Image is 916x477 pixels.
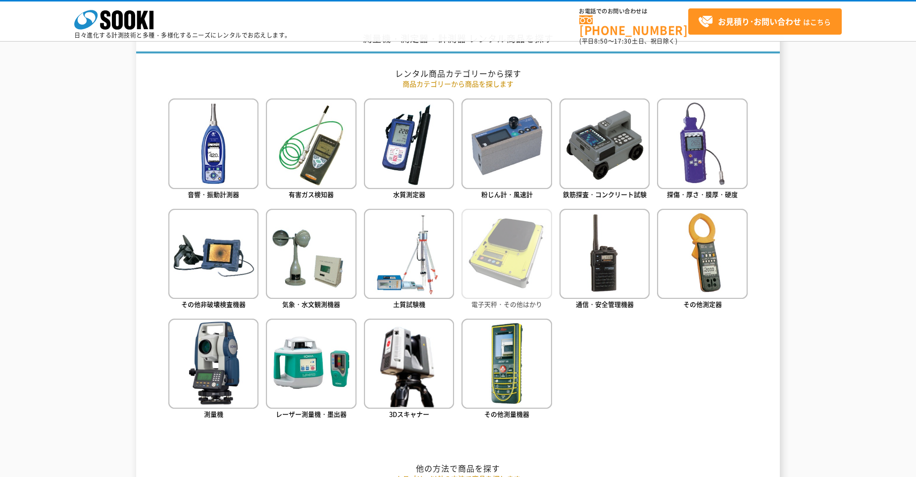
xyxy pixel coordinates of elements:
[364,209,454,311] a: 土質試験機
[563,190,647,199] span: 鉄筋探査・コンクリート試験
[560,98,650,189] img: 鉄筋探査・コンクリート試験
[364,209,454,299] img: 土質試験機
[168,79,748,89] p: 商品カテゴリーから商品を探します
[461,98,552,189] img: 粉じん計・風速計
[266,319,356,409] img: レーザー測量機・墨出器
[204,409,223,419] span: 測量機
[484,409,529,419] span: その他測量機器
[168,98,258,201] a: 音響・振動計測器
[168,463,748,474] h2: 他の方法で商品を探す
[560,98,650,201] a: 鉄筋探査・コンクリート試験
[461,209,552,299] img: 電子天秤・その他はかり
[481,190,533,199] span: 粉じん計・風速計
[560,209,650,311] a: 通信・安全管理機器
[282,299,340,309] span: 気象・水文観測機器
[168,209,258,311] a: その他非破壊検査機器
[393,190,425,199] span: 水質測定器
[657,209,747,311] a: その他測定器
[168,319,258,421] a: 測量機
[657,98,747,189] img: 探傷・厚さ・膜厚・硬度
[461,319,552,409] img: その他測量機器
[276,409,347,419] span: レーザー測量機・墨出器
[471,299,542,309] span: 電子天秤・その他はかり
[579,15,688,36] a: [PHONE_NUMBER]
[364,319,454,409] img: 3Dスキャナー
[266,209,356,311] a: 気象・水文観測機器
[168,68,748,79] h2: レンタル商品カテゴリーから探す
[688,8,842,35] a: お見積り･お問い合わせはこちら
[266,98,356,189] img: 有害ガス検知器
[389,409,429,419] span: 3Dスキャナー
[461,98,552,201] a: 粉じん計・風速計
[393,299,425,309] span: 土質試験機
[614,37,632,46] span: 17:30
[168,209,258,299] img: その他非破壊検査機器
[289,190,334,199] span: 有害ガス検知器
[461,319,552,421] a: その他測量機器
[683,299,722,309] span: その他測定器
[576,299,634,309] span: 通信・安全管理機器
[560,209,650,299] img: 通信・安全管理機器
[718,15,801,27] strong: お見積り･お問い合わせ
[594,37,608,46] span: 8:50
[579,37,677,46] span: (平日 ～ 土日、祝日除く)
[657,98,747,201] a: 探傷・厚さ・膜厚・硬度
[364,98,454,201] a: 水質測定器
[364,98,454,189] img: 水質測定器
[698,14,831,29] span: はこちら
[657,209,747,299] img: その他測定器
[266,98,356,201] a: 有害ガス検知器
[461,209,552,311] a: 電子天秤・その他はかり
[168,98,258,189] img: 音響・振動計測器
[168,319,258,409] img: 測量機
[579,8,688,14] span: お電話でのお問い合わせは
[667,190,738,199] span: 探傷・厚さ・膜厚・硬度
[188,190,239,199] span: 音響・振動計測器
[266,319,356,421] a: レーザー測量機・墨出器
[266,209,356,299] img: 気象・水文観測機器
[364,319,454,421] a: 3Dスキャナー
[74,32,291,38] p: 日々進化する計測技術と多種・多様化するニーズにレンタルでお応えします。
[181,299,246,309] span: その他非破壊検査機器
